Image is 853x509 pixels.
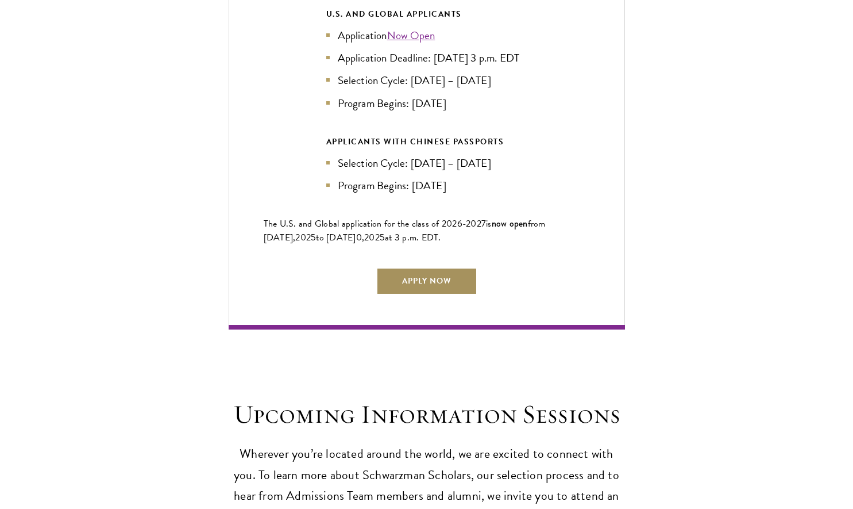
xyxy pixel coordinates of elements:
div: APPLICANTS WITH CHINESE PASSPORTS [326,135,527,149]
span: 6 [457,217,462,231]
span: to [DATE] [316,231,356,244]
span: 202 [364,231,380,244]
span: -202 [462,217,481,231]
li: Application Deadline: [DATE] 3 p.m. EDT [326,49,527,66]
span: from [DATE], [264,217,546,244]
h2: Upcoming Information Sessions [229,399,625,431]
li: Program Begins: [DATE] [326,177,527,194]
span: 5 [380,231,385,244]
span: at 3 p.m. EDT. [385,231,441,244]
a: Now Open [387,27,435,44]
li: Program Begins: [DATE] [326,95,527,112]
span: The U.S. and Global application for the class of 202 [264,217,457,231]
span: now open [492,217,528,230]
span: 202 [295,231,311,244]
span: 0 [356,231,362,244]
li: Application [326,27,527,44]
div: U.S. and Global Applicants [326,7,527,21]
span: 5 [311,231,316,244]
span: is [486,217,492,231]
span: 7 [481,217,486,231]
a: Apply Now [376,267,477,295]
li: Selection Cycle: [DATE] – [DATE] [326,155,527,171]
li: Selection Cycle: [DATE] – [DATE] [326,72,527,89]
span: , [362,231,364,244]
